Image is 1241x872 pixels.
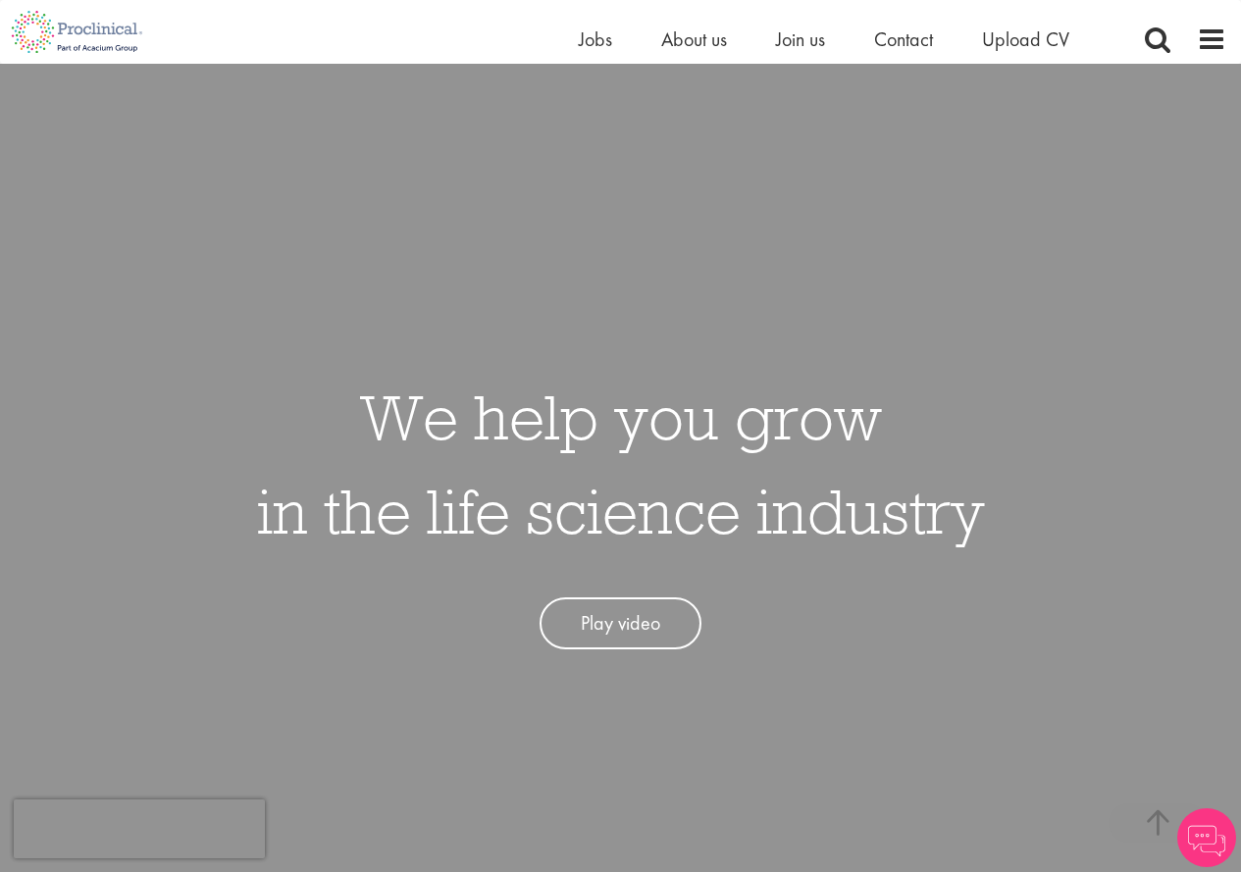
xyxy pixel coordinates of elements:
a: Upload CV [982,26,1069,52]
a: About us [661,26,727,52]
img: Chatbot [1177,808,1236,867]
a: Contact [874,26,933,52]
h1: We help you grow in the life science industry [257,370,985,558]
a: Join us [776,26,825,52]
a: Play video [540,597,701,649]
a: Jobs [579,26,612,52]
